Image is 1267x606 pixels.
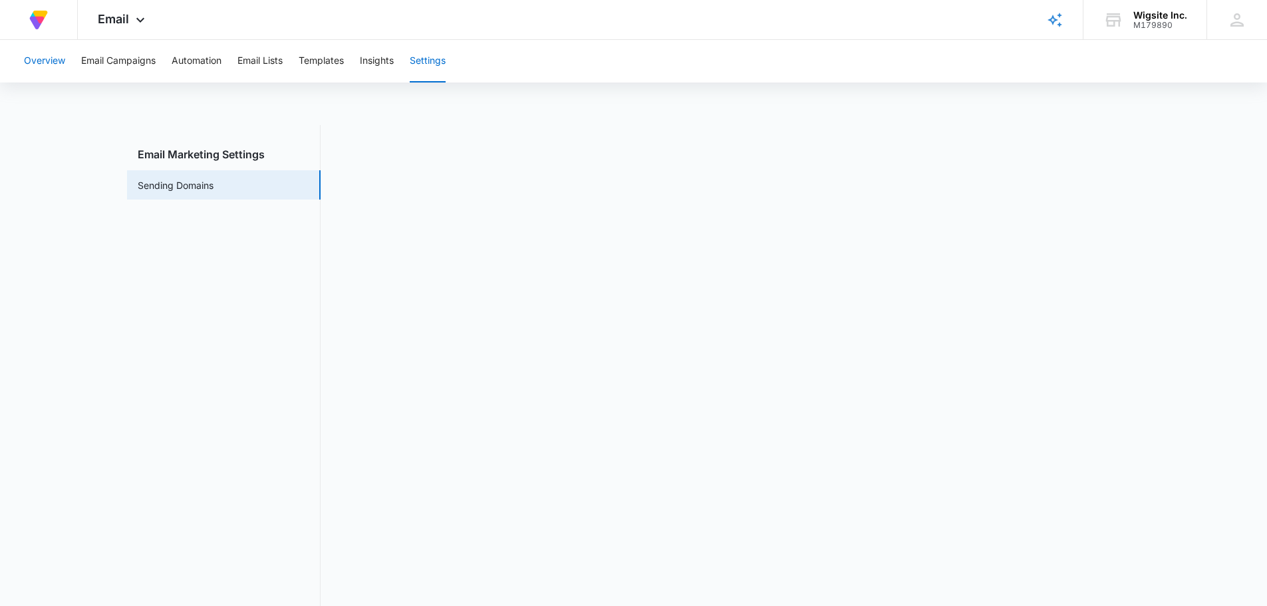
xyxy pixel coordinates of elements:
[410,40,446,82] button: Settings
[24,40,65,82] button: Overview
[299,40,344,82] button: Templates
[1133,21,1187,30] div: account id
[237,40,283,82] button: Email Lists
[27,8,51,32] img: Volusion
[1133,10,1187,21] div: account name
[98,12,129,26] span: Email
[81,40,156,82] button: Email Campaigns
[127,146,321,162] h3: Email Marketing Settings
[172,40,221,82] button: Automation
[360,40,394,82] button: Insights
[138,178,213,192] a: Sending Domains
